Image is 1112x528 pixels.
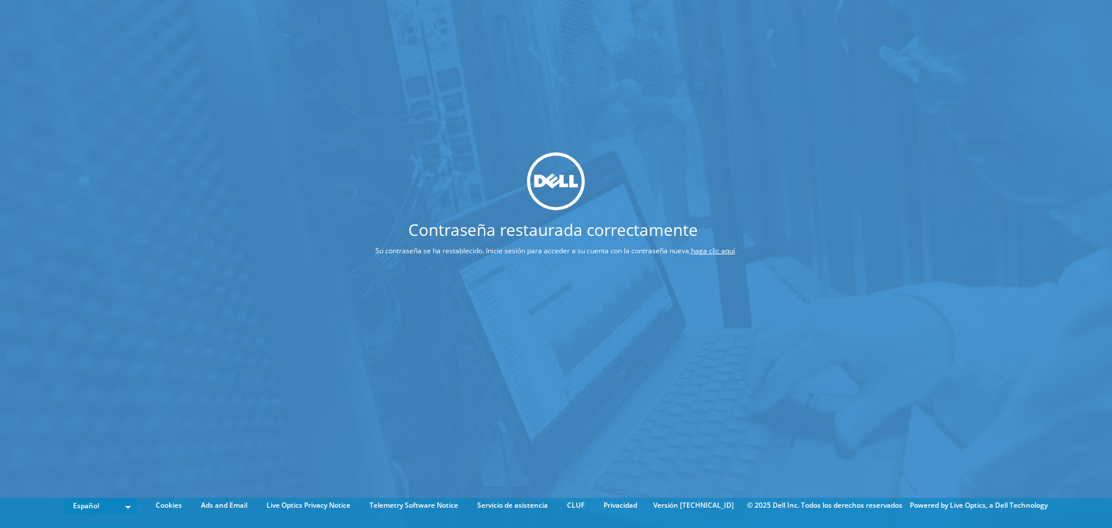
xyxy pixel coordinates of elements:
a: Live Optics Privacy Notice [258,499,359,512]
a: Cookies [147,499,191,512]
a: CLUF [558,499,593,512]
li: Powered by Live Optics, a Dell Technology [910,499,1048,512]
a: haga clic aquí [691,246,735,256]
img: dell_svg_logo.svg [527,152,585,210]
h1: Contraseña restaurada correctamente [332,221,774,238]
a: Telemetry Software Notice [361,499,467,512]
li: Versión [TECHNICAL_ID] [648,499,740,512]
a: Servicio de asistencia [469,499,557,512]
a: Ads and Email [192,499,256,512]
a: Privacidad [595,499,646,512]
p: Su contraseña se ha restablecido. Inicie sesión para acceder a su cuenta con la contraseña nueva, . [332,245,780,257]
li: © 2025 Dell Inc. Todos los derechos reservados [741,499,908,512]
